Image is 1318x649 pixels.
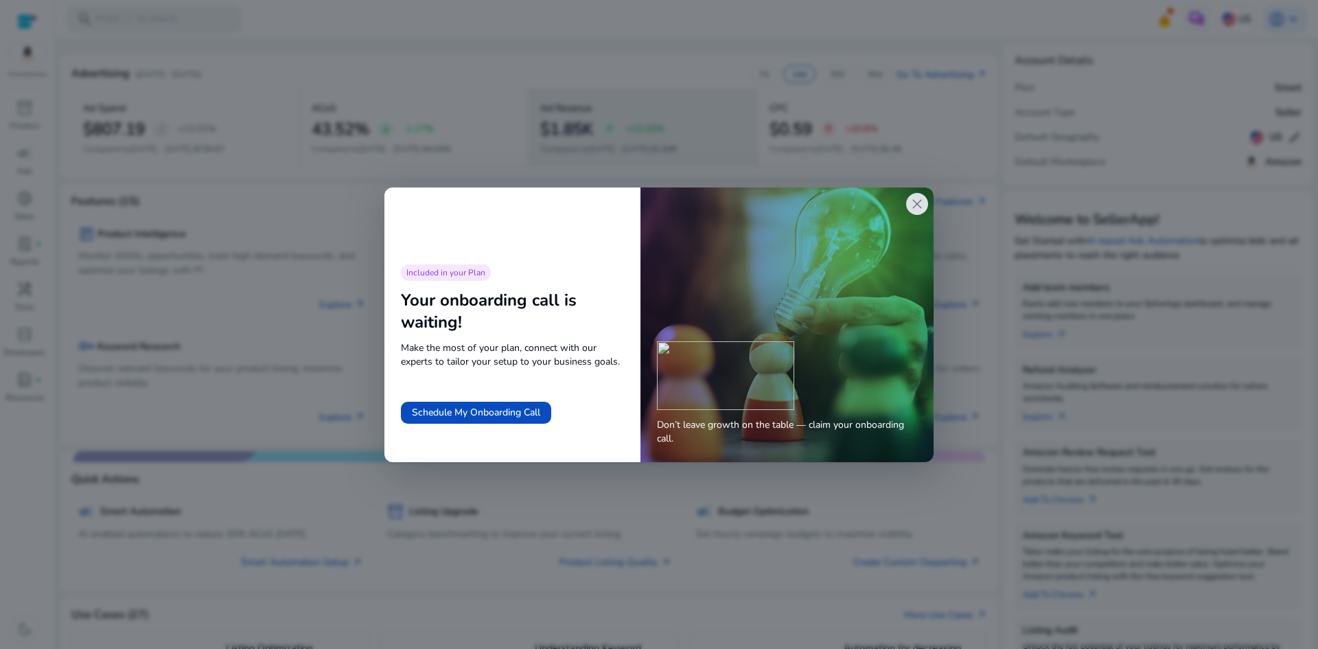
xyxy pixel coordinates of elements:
span: Don’t leave growth on the table — claim your onboarding call. [657,418,917,446]
span: close [909,196,925,212]
button: Schedule My Onboarding Call [401,402,551,424]
span: Included in your Plan [406,267,485,278]
div: Your onboarding call is waiting! [401,289,624,333]
span: Schedule My Onboarding Call [412,405,540,420]
span: Make the most of your plan, connect with our experts to tailor your setup to your business goals. [401,341,624,369]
